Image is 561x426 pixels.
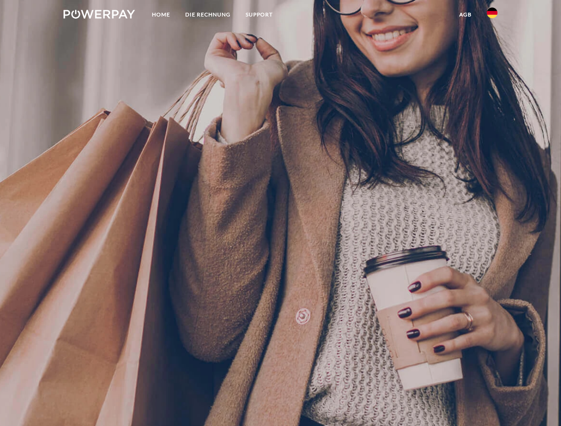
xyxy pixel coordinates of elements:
[487,8,497,18] img: de
[452,7,479,23] a: agb
[144,7,178,23] a: Home
[178,7,238,23] a: DIE RECHNUNG
[238,7,280,23] a: SUPPORT
[64,10,135,19] img: logo-powerpay-white.svg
